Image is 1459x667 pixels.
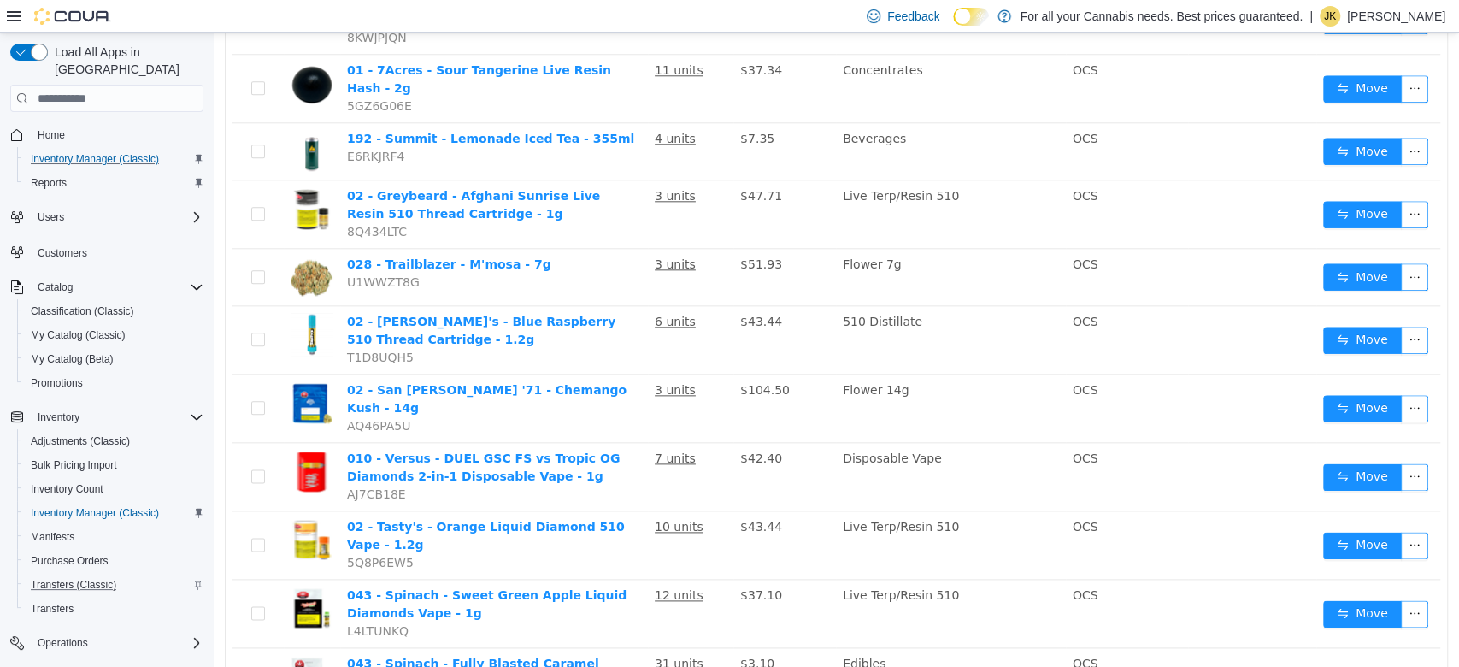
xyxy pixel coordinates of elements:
[48,44,203,78] span: Load All Apps in [GEOGRAPHIC_DATA]
[77,416,120,459] img: 010 - Versus - DUEL GSC FS vs Tropic OG Diamonds 2-in-1 Disposable Vape - 1g hero shot
[34,8,111,25] img: Cova
[24,149,166,169] a: Inventory Manager (Classic)
[441,30,490,44] u: 11 units
[527,487,568,500] span: $43.44
[133,350,413,381] a: 02 - San [PERSON_NAME] '71 - Chemango Kush - 14g
[24,431,203,452] span: Adjustments (Classic)
[133,66,198,80] span: 5GZ6G06E
[1020,6,1303,27] p: For all your Cannabis needs. Best prices guaranteed.
[31,352,114,366] span: My Catalog (Beta)
[3,239,210,264] button: Customers
[38,246,87,260] span: Customers
[859,98,885,112] span: OCS
[31,578,116,592] span: Transfers (Classic)
[133,591,195,605] span: L4LTUNKQ
[441,555,490,569] u: 12 units
[622,341,852,410] td: Flower 14g
[133,623,385,655] a: 043 - Spinach - Fully Blasted Caramel Green Apple Gummy - 1 Pack
[24,527,203,547] span: Manifests
[527,98,561,112] span: $7.35
[1109,168,1188,195] button: icon: swapMove
[1109,293,1188,321] button: icon: swapMove
[133,454,192,468] span: AJ7CB18E
[24,373,90,393] a: Promotions
[133,116,191,130] span: E6RKJRF4
[133,30,397,62] a: 01 - 7Acres - Sour Tangerine Live Resin Hash - 2g
[859,224,885,238] span: OCS
[133,555,413,587] a: 043 - Spinach - Sweet Green Apple Liquid Diamonds Vape - 1g
[622,215,852,273] td: Flower 7g
[24,479,110,499] a: Inventory Count
[31,277,79,298] button: Catalog
[3,631,210,655] button: Operations
[859,555,885,569] span: OCS
[3,122,210,147] button: Home
[31,243,94,263] a: Customers
[24,301,203,322] span: Classification (Classic)
[133,418,406,450] a: 010 - Versus - DUEL GSC FS vs Tropic OG Diamonds 2-in-1 Disposable Vape - 1g
[24,173,203,193] span: Reports
[3,405,210,429] button: Inventory
[441,418,482,432] u: 7 units
[859,418,885,432] span: OCS
[31,482,103,496] span: Inventory Count
[38,410,79,424] span: Inventory
[1187,293,1215,321] button: icon: ellipsis
[1187,430,1215,457] button: icon: ellipsis
[3,275,210,299] button: Catalog
[24,325,203,345] span: My Catalog (Classic)
[133,98,421,112] a: 192 - Summit - Lemonade Iced Tea - 355ml
[77,280,120,322] img: 02 - Tasty's - Blue Raspberry 510 Thread Cartridge - 1.2g hero shot
[38,636,88,650] span: Operations
[17,171,210,195] button: Reports
[24,599,80,619] a: Transfers
[441,623,490,637] u: 31 units
[859,350,885,363] span: OCS
[17,429,210,453] button: Adjustments (Classic)
[24,325,132,345] a: My Catalog (Classic)
[133,487,411,518] a: 02 - Tasty's - Orange Liquid Diamond 510 Vape - 1.2g
[133,386,197,399] span: AQ46PA5U
[31,152,159,166] span: Inventory Manager (Classic)
[31,328,126,342] span: My Catalog (Classic)
[17,323,210,347] button: My Catalog (Classic)
[38,210,64,224] span: Users
[24,349,203,369] span: My Catalog (Beta)
[24,301,141,322] a: Classification (Classic)
[133,281,402,313] a: 02 - [PERSON_NAME]'s - Blue Raspberry 510 Thread Cartridge - 1.2g
[24,551,115,571] a: Purchase Orders
[527,555,568,569] span: $37.10
[1187,499,1215,526] button: icon: ellipsis
[1187,104,1215,132] button: icon: ellipsis
[17,525,210,549] button: Manifests
[24,349,121,369] a: My Catalog (Beta)
[31,407,86,428] button: Inventory
[17,147,210,171] button: Inventory Manager (Classic)
[31,602,74,616] span: Transfers
[1109,42,1188,69] button: icon: swapMove
[77,222,120,265] img: 028 - Trailblazer - M'mosa - 7g hero shot
[622,273,852,341] td: 510 Distillate
[1109,499,1188,526] button: icon: swapMove
[24,431,137,452] a: Adjustments (Classic)
[953,8,989,26] input: Dark Mode
[527,281,568,295] span: $43.44
[77,485,120,528] img: 02 - Tasty's - Orange Liquid Diamond 510 Vape - 1.2g hero shot
[1109,362,1188,389] button: icon: swapMove
[24,527,81,547] a: Manifests
[527,623,561,637] span: $3.10
[31,207,71,227] button: Users
[31,633,95,653] button: Operations
[441,350,482,363] u: 3 units
[1109,430,1188,457] button: icon: swapMove
[133,317,200,331] span: T1D8UQH5
[527,224,568,238] span: $51.93
[24,373,203,393] span: Promotions
[24,173,74,193] a: Reports
[24,149,203,169] span: Inventory Manager (Classic)
[17,501,210,525] button: Inventory Manager (Classic)
[133,156,386,187] a: 02 - Greybeard - Afghani Sunrise Live Resin 510 Thread Cartridge - 1g
[622,546,852,615] td: Live Terp/Resin 510
[441,156,482,169] u: 3 units
[859,623,885,637] span: OCS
